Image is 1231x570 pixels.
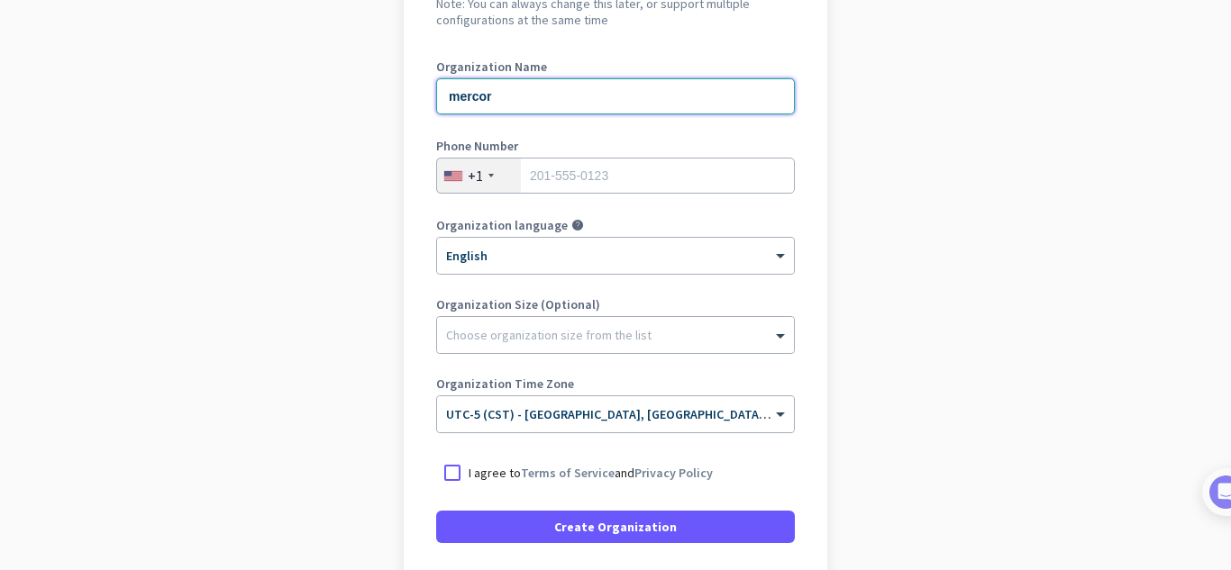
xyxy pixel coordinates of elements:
input: What is the name of your organization? [436,78,795,114]
a: Privacy Policy [634,465,713,481]
p: I agree to and [469,464,713,482]
label: Organization Size (Optional) [436,298,795,311]
button: Create Organization [436,511,795,543]
label: Organization language [436,219,568,231]
a: Terms of Service [521,465,615,481]
i: help [571,219,584,231]
div: +1 [468,167,483,185]
label: Phone Number [436,140,795,152]
input: 201-555-0123 [436,158,795,194]
label: Organization Name [436,60,795,73]
span: Create Organization [554,518,677,536]
label: Organization Time Zone [436,377,795,390]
